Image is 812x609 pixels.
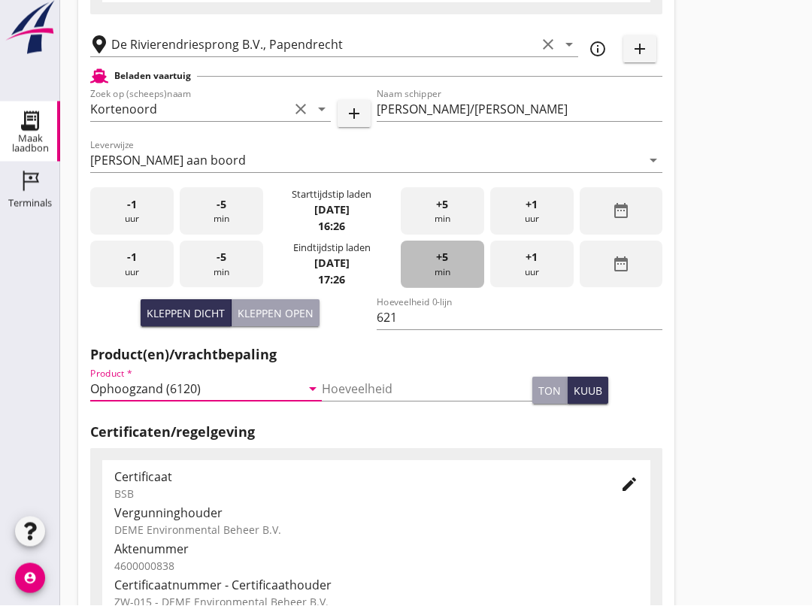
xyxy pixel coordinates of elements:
[318,223,345,238] strong: 16:26
[612,259,630,277] i: date_range
[90,192,174,239] div: uur
[114,472,596,490] div: Certificaat
[538,387,561,403] div: ton
[292,105,310,123] i: clear
[111,37,536,61] input: Losplaats
[574,387,602,403] div: kuub
[114,580,638,598] div: Certificaatnummer - Certificaathouder
[322,381,532,405] input: Hoeveelheid
[612,206,630,224] i: date_range
[127,201,137,217] span: -1
[490,245,574,292] div: uur
[114,490,596,506] div: BSB
[539,40,557,58] i: clear
[90,158,246,171] div: [PERSON_NAME] aan boord
[114,562,638,578] div: 4600000838
[8,202,52,212] div: Terminals
[90,245,174,292] div: uur
[114,508,638,526] div: Vergunninghouder
[314,260,350,274] strong: [DATE]
[377,101,663,126] input: Naam schipper
[90,349,662,369] h2: Product(en)/vrachtbepaling
[318,277,345,291] strong: 17:26
[3,4,57,59] img: logo-small.a267ee39.svg
[127,253,137,270] span: -1
[90,381,301,405] input: Product *
[345,109,363,127] i: add
[526,201,538,217] span: +1
[631,44,649,62] i: add
[141,304,232,331] button: Kleppen dicht
[490,192,574,239] div: uur
[314,207,350,221] strong: [DATE]
[90,426,662,447] h2: Certificaten/regelgeving
[114,544,638,562] div: Aktenummer
[90,101,289,126] input: Zoek op (scheeps)naam
[147,310,225,326] div: Kleppen dicht
[217,201,226,217] span: -5
[644,156,662,174] i: arrow_drop_down
[114,74,191,87] h2: Beladen vaartuig
[313,105,331,123] i: arrow_drop_down
[180,245,263,292] div: min
[560,40,578,58] i: arrow_drop_down
[304,384,322,402] i: arrow_drop_down
[401,192,484,239] div: min
[114,526,638,542] div: DEME Environmental Beheer B.V.
[293,245,371,259] div: Eindtijdstip laden
[436,253,448,270] span: +5
[526,253,538,270] span: +1
[238,310,314,326] div: Kleppen open
[401,245,484,292] div: min
[292,192,371,206] div: Starttijdstip laden
[217,253,226,270] span: -5
[377,310,663,334] input: Hoeveelheid 0-lijn
[15,567,45,597] i: account_circle
[589,44,607,62] i: info_outline
[232,304,320,331] button: Kleppen open
[568,381,608,408] button: kuub
[620,480,638,498] i: edit
[436,201,448,217] span: +5
[532,381,568,408] button: ton
[180,192,263,239] div: min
